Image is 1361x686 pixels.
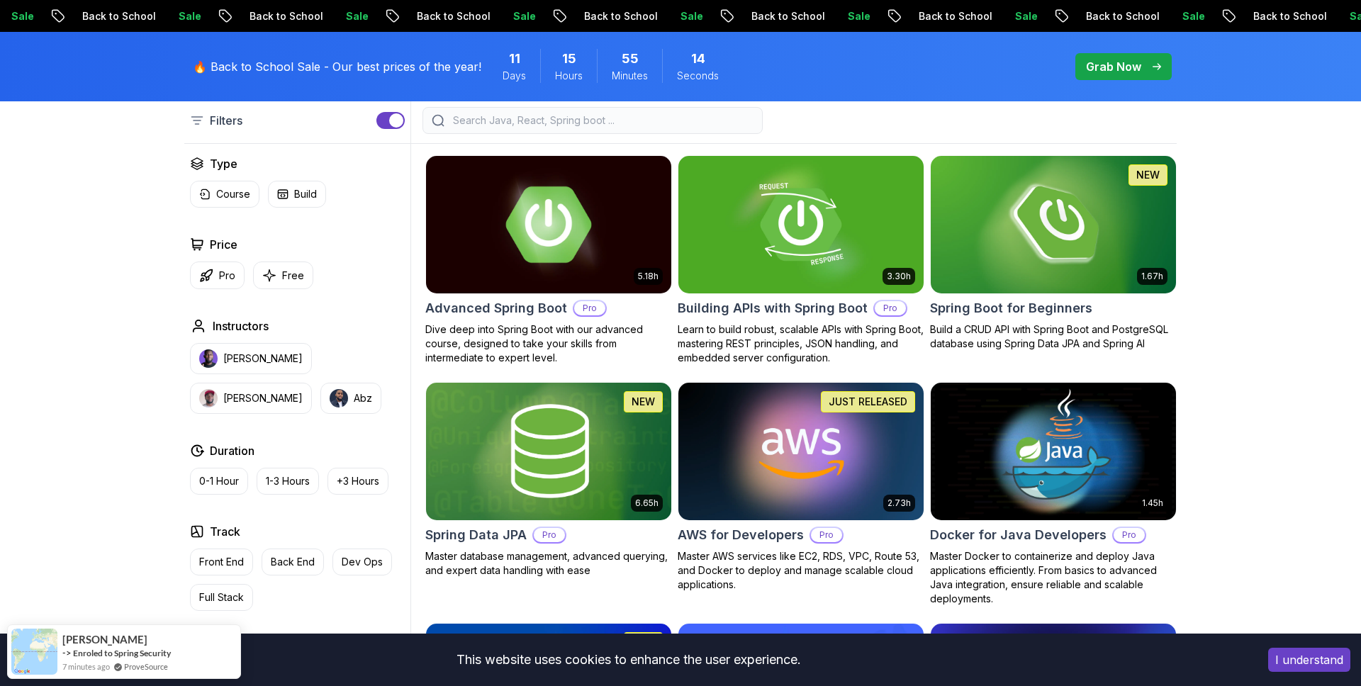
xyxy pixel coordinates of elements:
p: Pro [875,301,906,315]
p: Build a CRUD API with Spring Boot and PostgreSQL database using Spring Data JPA and Spring AI [930,322,1177,351]
p: Grab Now [1086,58,1141,75]
h2: Track [210,523,240,540]
img: Spring Boot for Beginners card [931,156,1176,293]
button: Back End [262,549,324,575]
p: 6.65h [635,497,659,509]
span: Days [503,69,526,83]
p: Back to School [565,9,661,23]
button: Front End [190,549,253,575]
p: Abz [354,391,372,405]
p: NEW [632,395,655,409]
button: instructor img[PERSON_NAME] [190,383,312,414]
span: 15 Hours [562,49,576,69]
button: instructor imgAbz [320,383,381,414]
h2: AWS for Developers [678,525,804,545]
p: Back to School [63,9,159,23]
img: provesource social proof notification image [11,629,57,675]
span: -> [62,647,72,658]
p: Sale [327,9,372,23]
button: Pro [190,262,245,289]
p: [PERSON_NAME] [223,391,303,405]
p: Master Docker to containerize and deploy Java applications efficiently. From basics to advanced J... [930,549,1177,606]
img: Building APIs with Spring Boot card [678,156,924,293]
p: Front End [199,555,244,569]
p: 1-3 Hours [266,474,310,488]
button: 1-3 Hours [257,468,319,495]
p: Sale [1163,9,1209,23]
p: Back to School [1234,9,1331,23]
h2: Instructors [213,317,269,334]
p: Back to School [230,9,327,23]
h2: Docker for Java Developers [930,525,1107,545]
a: Building APIs with Spring Boot card3.30hBuilding APIs with Spring BootProLearn to build robust, s... [678,155,924,365]
p: Pro [1114,528,1145,542]
a: Spring Boot for Beginners card1.67hNEWSpring Boot for BeginnersBuild a CRUD API with Spring Boot ... [930,155,1177,351]
p: Sale [829,9,874,23]
h2: Price [210,236,237,253]
button: +3 Hours [327,468,388,495]
img: AWS for Developers card [678,383,924,520]
p: Dev Ops [342,555,383,569]
p: Sale [661,9,707,23]
p: Build [294,187,317,201]
p: JUST RELEASED [829,395,907,409]
p: 5.18h [638,271,659,282]
a: Docker for Java Developers card1.45hDocker for Java DevelopersProMaster Docker to containerize an... [930,382,1177,606]
img: instructor img [330,389,348,407]
p: Pro [811,528,842,542]
input: Search Java, React, Spring boot ... [450,113,754,128]
p: [PERSON_NAME] [223,352,303,366]
p: Sale [494,9,539,23]
button: 0-1 Hour [190,468,248,495]
a: ProveSource [124,660,168,673]
a: Enroled to Spring Security [73,648,171,658]
p: 3.30h [887,271,911,282]
span: 55 Minutes [622,49,639,69]
h2: Building APIs with Spring Boot [678,298,868,318]
p: Pro [219,269,235,283]
span: 11 Days [509,49,520,69]
a: AWS for Developers card2.73hJUST RELEASEDAWS for DevelopersProMaster AWS services like EC2, RDS, ... [678,382,924,592]
a: Spring Data JPA card6.65hNEWSpring Data JPAProMaster database management, advanced querying, and ... [425,382,672,578]
span: Seconds [677,69,719,83]
img: Docker for Java Developers card [931,383,1176,520]
span: Minutes [612,69,648,83]
p: Back to School [900,9,996,23]
p: NEW [1136,168,1160,182]
p: Learn to build robust, scalable APIs with Spring Boot, mastering REST principles, JSON handling, ... [678,322,924,365]
h2: Spring Data JPA [425,525,527,545]
p: Pro [534,528,565,542]
p: Back to School [1067,9,1163,23]
p: Master AWS services like EC2, RDS, VPC, Route 53, and Docker to deploy and manage scalable cloud ... [678,549,924,592]
button: instructor img[PERSON_NAME] [190,343,312,374]
p: 🔥 Back to School Sale - Our best prices of the year! [193,58,481,75]
p: Back to School [732,9,829,23]
img: instructor img [199,389,218,407]
button: Full Stack [190,584,253,611]
p: 1.45h [1142,497,1163,509]
p: 2.73h [887,497,911,509]
p: +3 Hours [337,474,379,488]
p: Filters [210,112,242,129]
img: instructor img [199,349,218,368]
button: Accept cookies [1268,648,1350,672]
div: This website uses cookies to enhance the user experience. [11,644,1247,675]
span: Hours [555,69,583,83]
button: Course [190,181,259,208]
button: Free [253,262,313,289]
p: 0-1 Hour [199,474,239,488]
span: 14 Seconds [691,49,705,69]
span: [PERSON_NAME] [62,634,147,646]
p: Free [282,269,304,283]
img: Advanced Spring Boot card [420,152,677,296]
button: Build [268,181,326,208]
h2: Spring Boot for Beginners [930,298,1092,318]
h2: Type [210,155,237,172]
p: Full Stack [199,590,244,605]
button: Dev Ops [332,549,392,575]
p: Dive deep into Spring Boot with our advanced course, designed to take your skills from intermedia... [425,322,672,365]
p: Back to School [398,9,494,23]
img: Spring Data JPA card [426,383,671,520]
p: Back End [271,555,315,569]
h2: Duration [210,442,254,459]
